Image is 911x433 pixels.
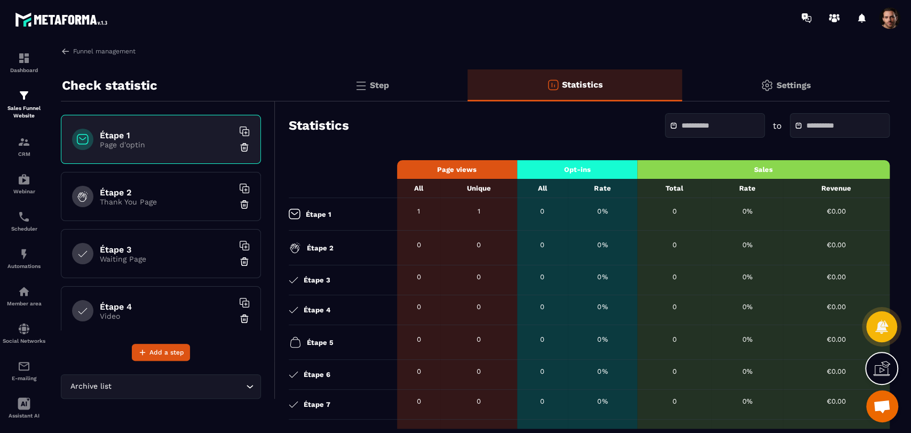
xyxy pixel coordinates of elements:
[788,207,884,215] div: €0.00
[573,303,632,311] div: 0%
[783,179,890,198] th: Revenue
[397,179,441,198] th: All
[149,347,184,358] span: Add a step
[446,335,512,343] div: 0
[637,179,711,198] th: Total
[3,202,45,240] a: schedulerschedulerScheduler
[643,335,706,343] div: 0
[304,306,330,314] p: Étape 4
[370,80,389,90] p: Step
[573,273,632,281] div: 0%
[100,302,233,312] h6: Étape 4
[239,199,250,210] img: trash
[18,248,30,261] img: automations
[568,179,638,198] th: Rate
[717,207,778,215] div: 0%
[3,375,45,381] p: E-mailing
[773,121,782,131] p: to
[776,80,811,90] p: Settings
[306,210,331,218] p: Étape 1
[717,273,778,281] div: 0%
[3,226,45,232] p: Scheduler
[440,179,517,198] th: Unique
[61,374,261,399] div: Search for option
[717,397,778,405] div: 0%
[788,335,884,343] div: €0.00
[788,397,884,405] div: €0.00
[3,263,45,269] p: Automations
[289,118,349,133] h3: Statistics
[61,46,70,56] img: arrow
[18,136,30,148] img: formation
[3,188,45,194] p: Webinar
[100,198,233,206] p: Thank You Page
[643,273,706,281] div: 0
[643,207,706,215] div: 0
[761,79,773,92] img: setting-gr.5f69749f.svg
[517,179,568,198] th: All
[402,207,435,215] div: 1
[3,151,45,157] p: CRM
[717,303,778,311] div: 0%
[717,241,778,249] div: 0%
[18,52,30,65] img: formation
[397,160,517,179] th: Page views
[18,89,30,102] img: formation
[100,255,233,263] p: Waiting Page
[402,241,435,249] div: 0
[788,273,884,281] div: €0.00
[522,367,563,375] div: 0
[18,210,30,223] img: scheduler
[643,241,706,249] div: 0
[304,276,330,284] p: Étape 3
[3,277,45,314] a: automationsautomationsMember area
[446,367,512,375] div: 0
[522,397,563,405] div: 0
[304,371,330,379] p: Étape 6
[114,381,243,392] input: Search for option
[61,46,136,56] a: Funnel management
[3,128,45,165] a: formationformationCRM
[402,397,435,405] div: 0
[573,367,632,375] div: 0%
[3,67,45,73] p: Dashboard
[3,81,45,128] a: formationformationSales Funnel Website
[446,397,512,405] div: 0
[573,335,632,343] div: 0%
[573,397,632,405] div: 0%
[3,44,45,81] a: formationformationDashboard
[711,179,783,198] th: Rate
[100,140,233,149] p: Page d'optin
[100,245,233,255] h6: Étape 3
[307,244,334,252] p: Étape 2
[402,367,435,375] div: 0
[3,165,45,202] a: automationsautomationsWebinar
[717,367,778,375] div: 0%
[15,10,111,29] img: logo
[18,173,30,186] img: automations
[3,301,45,306] p: Member area
[354,79,367,92] img: bars.0d591741.svg
[643,367,706,375] div: 0
[788,367,884,375] div: €0.00
[446,273,512,281] div: 0
[522,207,563,215] div: 0
[100,312,233,320] p: Video
[3,389,45,427] a: Assistant AI
[3,240,45,277] a: automationsautomationsAutomations
[3,413,45,419] p: Assistant AI
[522,241,563,249] div: 0
[132,344,190,361] button: Add a step
[866,390,898,422] div: Mở cuộc trò chuyện
[637,160,890,179] th: Sales
[18,322,30,335] img: social-network
[446,241,512,249] div: 0
[573,241,632,249] div: 0%
[788,241,884,249] div: €0.00
[62,75,157,96] p: Check statistic
[446,207,512,215] div: 1
[239,142,250,153] img: trash
[643,303,706,311] div: 0
[402,303,435,311] div: 0
[3,338,45,344] p: Social Networks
